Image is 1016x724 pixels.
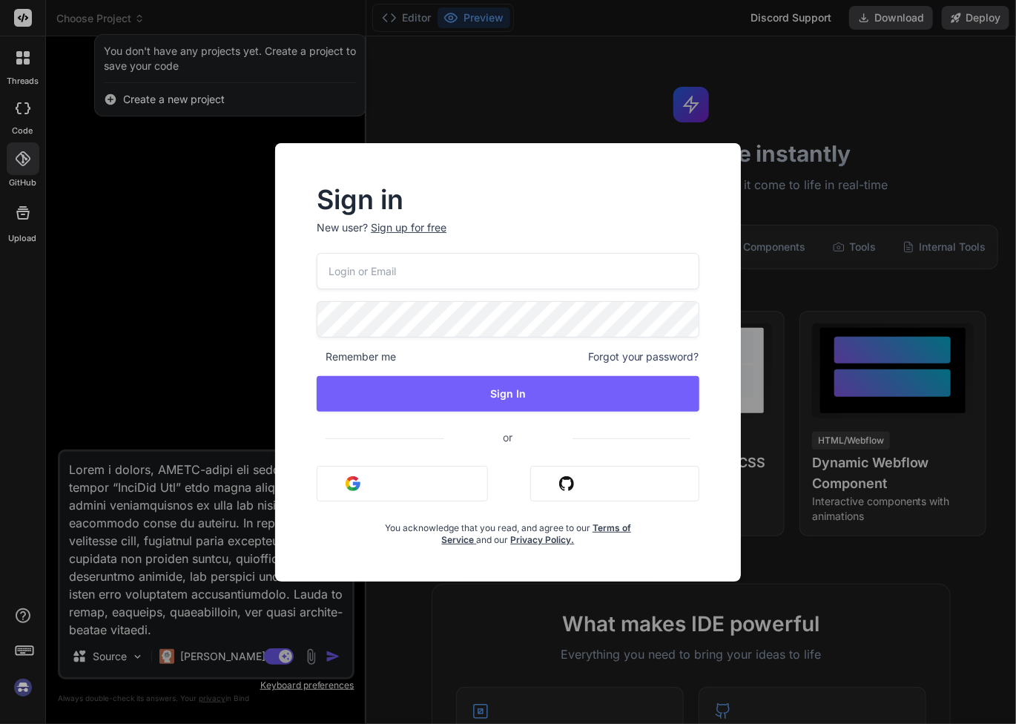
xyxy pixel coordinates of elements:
h2: Sign in [317,188,699,211]
span: Forgot your password? [588,349,699,364]
div: Sign up for free [371,220,446,235]
span: or [444,419,573,455]
span: Remember me [317,349,396,364]
div: You acknowledge that you read, and agree to our and our [380,513,636,546]
p: New user? [317,220,699,253]
button: Sign in with Google [317,466,488,501]
input: Login or Email [317,253,699,289]
img: github [559,476,574,491]
button: Sign In [317,376,699,412]
a: Terms of Service [442,522,632,545]
button: Sign in with Github [530,466,699,501]
img: google [346,476,360,491]
a: Privacy Policy. [511,534,575,545]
